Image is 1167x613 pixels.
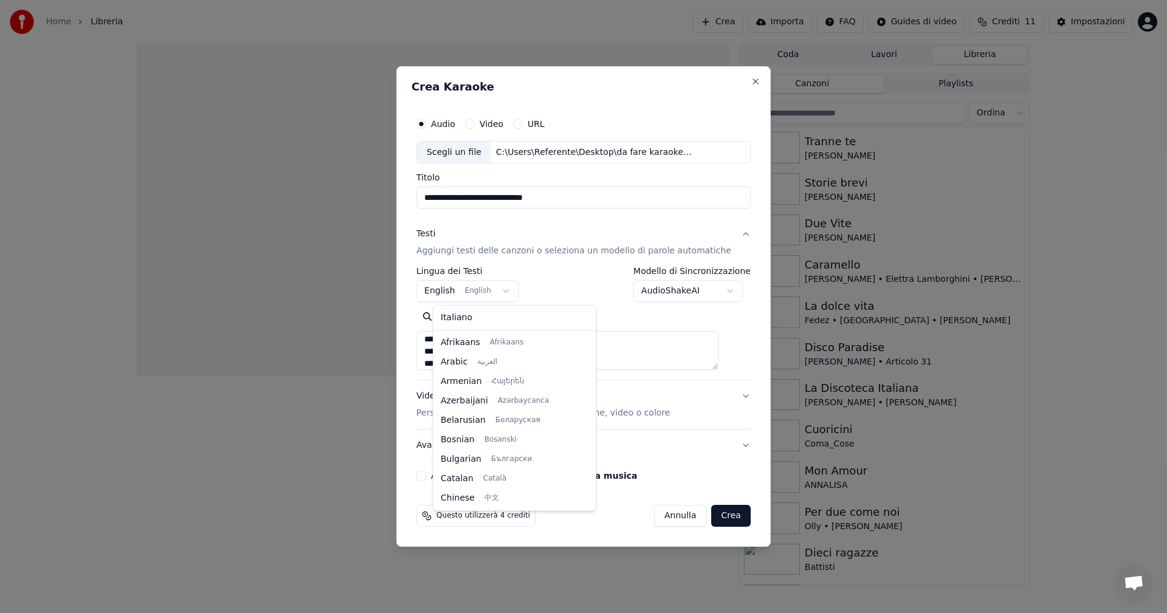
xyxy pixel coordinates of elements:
[441,375,482,388] span: Armenian
[441,395,488,407] span: Azerbaijani
[441,473,473,485] span: Catalan
[477,357,497,367] span: العربية
[484,435,517,445] span: Bosanski
[491,454,532,464] span: Български
[441,492,475,504] span: Chinese
[490,338,524,348] span: Afrikaans
[441,414,486,426] span: Belarusian
[498,396,549,406] span: Azərbaycanca
[441,434,475,446] span: Bosnian
[484,493,499,503] span: 中文
[495,416,540,425] span: Беларуская
[492,377,525,386] span: Հայերեն
[441,453,481,465] span: Bulgarian
[441,337,480,349] span: Afrikaans
[441,356,467,368] span: Arabic
[483,474,506,484] span: Català
[441,312,472,324] span: Italiano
